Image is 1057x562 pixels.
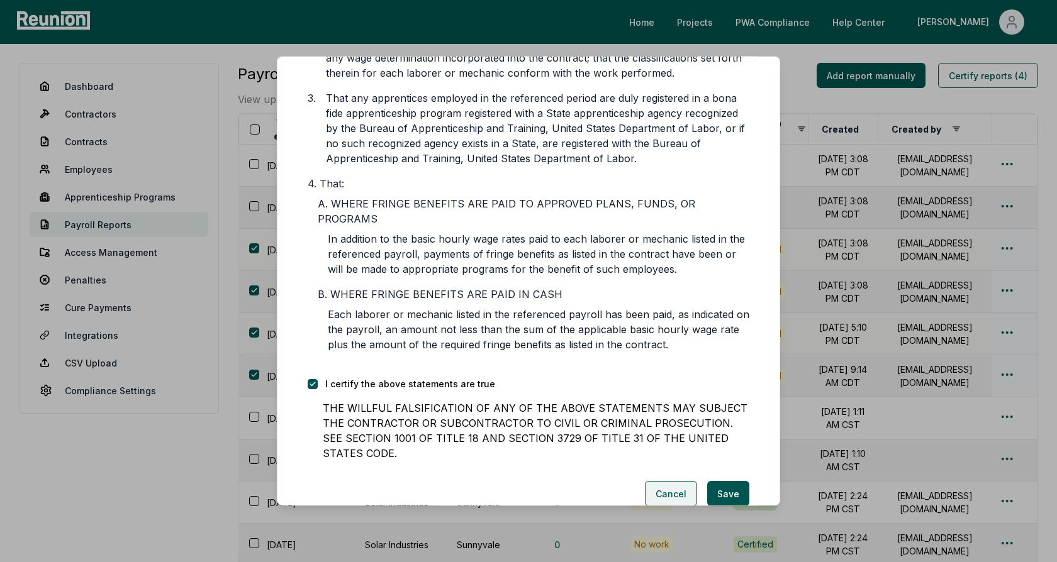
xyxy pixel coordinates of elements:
[318,287,749,302] p: B. WHERE FRINGE BENEFITS ARE PAID IN CASH
[318,231,749,277] p: In addition to the basic hourly wage rates paid to each laborer or mechanic listed in the referen...
[325,378,495,389] label: I certify the above statements are true
[318,307,749,352] p: Each laborer or mechanic listed in the referenced payroll has been paid, as indicated on the payr...
[645,481,697,506] button: Cancel
[318,196,749,226] p: A. WHERE FRINGE BENEFITS ARE PAID TO APPROVED PLANS, FUNDS, OR PROGRAMS
[308,400,749,461] p: THE WILLFUL FALSIFICATION OF ANY OF THE ABOVE STATEMENTS MAY SUBJECT THE CONTRACTOR OR SUBCONTRAC...
[308,176,749,191] p: 4. That:
[316,91,749,166] p: That any apprentices employed in the referenced period are duly registered in a bona fide apprent...
[707,481,749,506] button: Save
[308,91,316,161] p: 3.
